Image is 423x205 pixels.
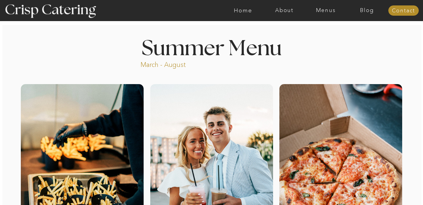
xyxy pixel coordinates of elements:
[346,8,388,14] a: Blog
[305,8,346,14] a: Menus
[388,8,419,14] a: Contact
[363,175,423,205] iframe: podium webchat widget bubble
[128,38,295,56] h1: Summer Menu
[141,60,224,67] p: March - August
[264,8,305,14] a: About
[222,8,264,14] a: Home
